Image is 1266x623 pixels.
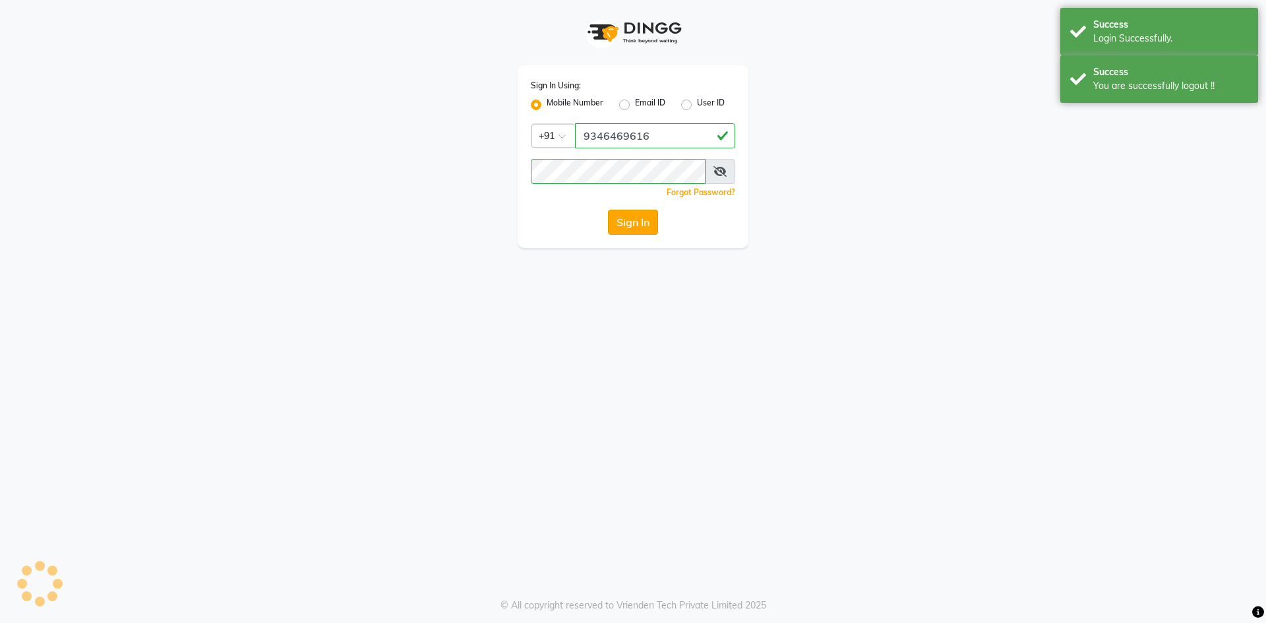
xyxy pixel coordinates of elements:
label: User ID [697,97,725,113]
label: Email ID [635,97,665,113]
div: You are successfully logout !! [1093,79,1248,93]
button: Sign In [608,210,658,235]
label: Mobile Number [547,97,603,113]
label: Sign In Using: [531,80,581,92]
div: Success [1093,65,1248,79]
img: logo1.svg [580,13,686,52]
input: Username [531,159,706,184]
div: Success [1093,18,1248,32]
div: Login Successfully. [1093,32,1248,45]
input: Username [575,123,735,148]
a: Forgot Password? [667,187,735,197]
